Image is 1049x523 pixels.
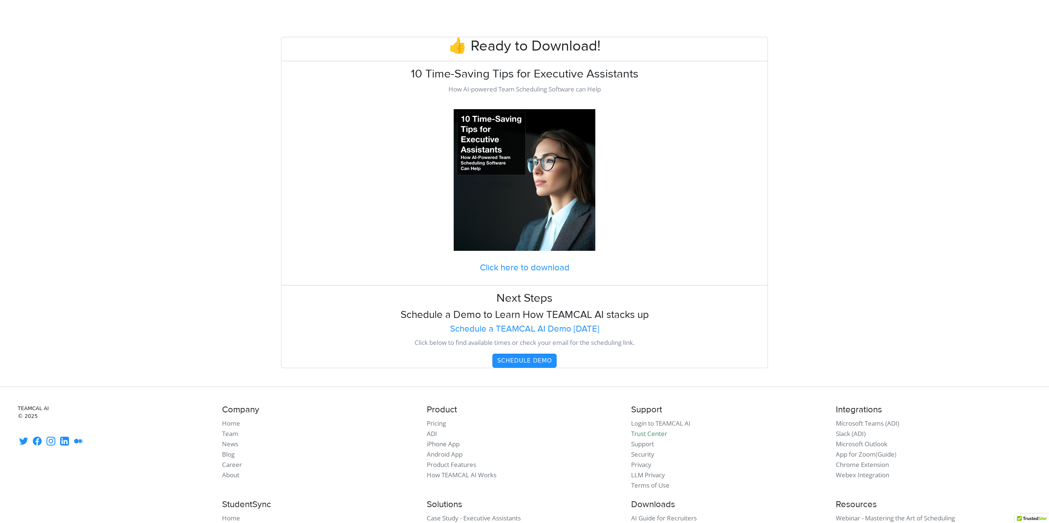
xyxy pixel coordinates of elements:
a: About [222,471,239,479]
a: Chrome Extension [836,460,889,469]
a: Microsoft Teams (ADI) [836,419,899,427]
a: Career [222,460,242,469]
h1: 👍 Ready to Download! [281,37,768,55]
a: AI Guide for Recruiters [631,514,697,522]
a: Webinar - Mastering the Art of Scheduling [836,514,955,522]
a: Microsoft Outlook [836,440,887,448]
a: Pricing [427,419,446,427]
a: Schedule Demo [492,357,557,364]
a: Webex Integration [836,471,889,479]
h2: Next Steps [281,291,768,305]
a: Security [631,450,654,458]
a: Product Features [427,460,476,469]
h3: Schedule a Demo to Learn How TEAMCAL AI stacks up [281,309,768,321]
a: Home [222,419,240,427]
li: ( ) [836,449,1031,460]
a: Schedule a TEAMCAL AI Demo [DATE] [281,324,768,335]
p: Click below to find available times or check your email for the scheduling link. [281,337,768,348]
a: Trust Center [631,429,667,438]
a: Blog [222,450,235,458]
a: Terms of Use [631,481,669,489]
a: News [222,440,238,448]
h4: Product [427,405,622,415]
h4: Support [631,405,827,415]
h4: StudentSync [222,499,418,510]
a: Guide [877,450,894,458]
img: Download 10 Time-Saving Tips for Executive Assistants [451,106,598,254]
a: Click here to download [281,263,768,273]
h4: Downloads [631,499,827,510]
button: Schedule Demo [492,354,557,368]
a: Support [631,440,654,448]
small: TEAMCAL AI © 2025 [18,405,213,420]
a: Login to TEAMCAL AI [631,419,690,427]
h4: Resources [836,499,1031,510]
p: How AI-powered Team Scheduling Software can Help [281,84,768,94]
a: iPhone App [427,440,460,448]
a: Android App [427,450,463,458]
h4: Solutions [427,499,622,510]
a: Case Study - Executive Assistants [427,514,521,522]
a: Home [222,514,240,522]
h4: Integrations [836,405,1031,415]
a: How TEAMCAL AI Works [427,471,496,479]
a: LLM Privacy [631,471,665,479]
a: Privacy [631,460,651,469]
a: Team [222,429,238,438]
h2: 10 Time-Saving Tips for Executive Assistants [281,67,768,81]
a: Slack (ADI) [836,429,866,438]
a: ADI [427,429,437,438]
a: App for Zoom [836,450,876,458]
h4: Company [222,405,418,415]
